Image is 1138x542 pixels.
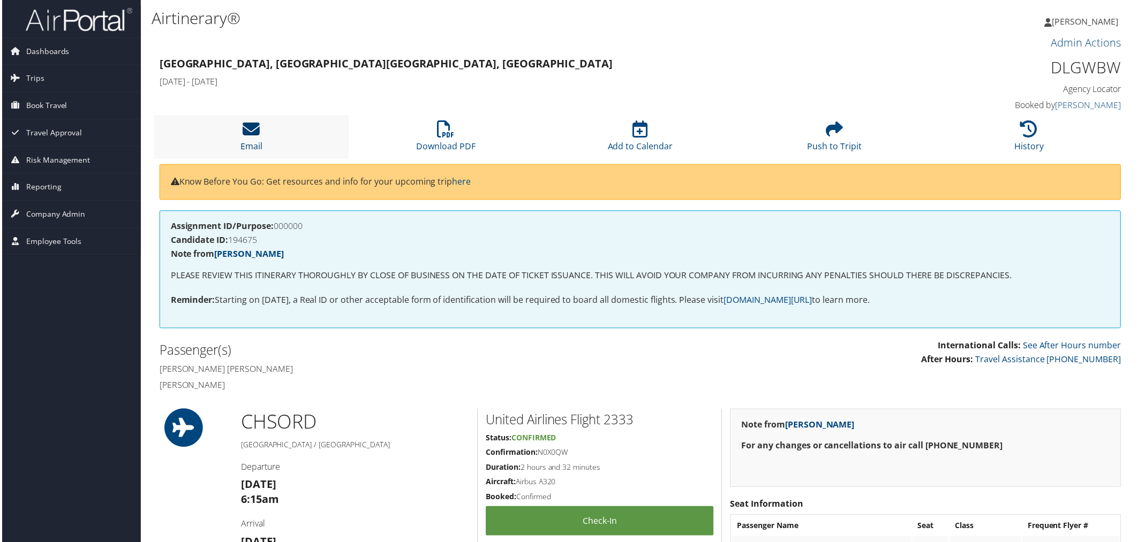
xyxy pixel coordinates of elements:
a: Email [239,127,261,152]
a: See After Hours number [1025,341,1124,353]
a: History [1016,127,1046,152]
th: Frequent Flyer # [1024,518,1122,537]
h4: 000000 [169,223,1112,231]
a: Admin Actions [1053,35,1124,50]
a: [PERSON_NAME] [213,249,283,261]
strong: Reminder: [169,295,214,307]
h5: N0X0QW [486,449,714,460]
h5: [GEOGRAPHIC_DATA] / [GEOGRAPHIC_DATA] [240,441,469,452]
h1: DLGWBW [894,57,1124,79]
strong: Status: [486,434,511,445]
a: Add to Calendar [608,127,673,152]
th: Passenger Name [733,518,913,537]
h2: Passenger(s) [158,342,633,361]
strong: Aircraft: [486,478,516,488]
h4: Arrival [240,520,469,531]
h4: [PERSON_NAME] [158,380,633,392]
span: Book Travel [24,93,65,119]
h4: Departure [240,463,469,475]
span: Travel Approval [24,120,80,147]
a: Check-in [486,508,714,538]
strong: [DATE] [240,479,275,493]
strong: [GEOGRAPHIC_DATA], [GEOGRAPHIC_DATA] [GEOGRAPHIC_DATA], [GEOGRAPHIC_DATA] [158,57,613,71]
span: Company Admin [24,202,84,228]
h1: CHS ORD [240,410,469,437]
a: Push to Tripit [809,127,863,152]
strong: Confirmation: [486,449,538,459]
p: Starting on [DATE], a Real ID or other acceptable form of identification will be required to boar... [169,294,1112,308]
a: [PERSON_NAME] [786,420,856,432]
h5: Airbus A320 [486,478,714,489]
a: [PERSON_NAME] [1058,100,1124,111]
span: Employee Tools [24,229,80,256]
strong: Note from [742,420,856,432]
span: Trips [24,65,42,92]
span: Confirmed [511,434,556,445]
strong: For any changes or cancellations to air call [PHONE_NUMBER] [742,441,1005,453]
h4: Agency Locator [894,83,1124,95]
h4: Booked by [894,100,1124,111]
h5: Confirmed [486,493,714,504]
h4: 194675 [169,236,1112,245]
th: Class [952,518,1023,537]
span: Reporting [24,174,59,201]
span: Dashboards [24,38,67,65]
h4: [DATE] - [DATE] [158,76,878,88]
a: here [452,177,471,188]
strong: Assignment ID/Purpose: [169,221,273,233]
strong: 6:15am [240,494,278,508]
span: Risk Management [24,147,88,174]
strong: After Hours: [923,355,975,367]
h1: Airtinerary® [150,7,804,29]
a: Download PDF [416,127,475,152]
strong: International Calls: [940,341,1023,353]
p: Know Before You Go: Get resources and info for your upcoming trip [169,176,1112,190]
img: airportal-logo.png [24,7,131,32]
a: [DOMAIN_NAME][URL] [725,295,813,307]
a: Travel Assistance [PHONE_NUMBER] [977,355,1124,367]
strong: Note from [169,249,283,261]
th: Seat [914,518,951,537]
p: PLEASE REVIEW THIS ITINERARY THOROUGHLY BY CLOSE OF BUSINESS ON THE DATE OF TICKET ISSUANCE. THIS... [169,270,1112,284]
strong: Duration: [486,464,521,474]
h4: [PERSON_NAME] [PERSON_NAME] [158,364,633,376]
strong: Candidate ID: [169,235,227,247]
h2: United Airlines Flight 2333 [486,412,714,430]
a: [PERSON_NAME] [1047,5,1132,37]
strong: Seat Information [731,500,804,512]
h5: 2 hours and 32 minutes [486,464,714,475]
span: [PERSON_NAME] [1054,16,1121,27]
strong: Booked: [486,493,516,503]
